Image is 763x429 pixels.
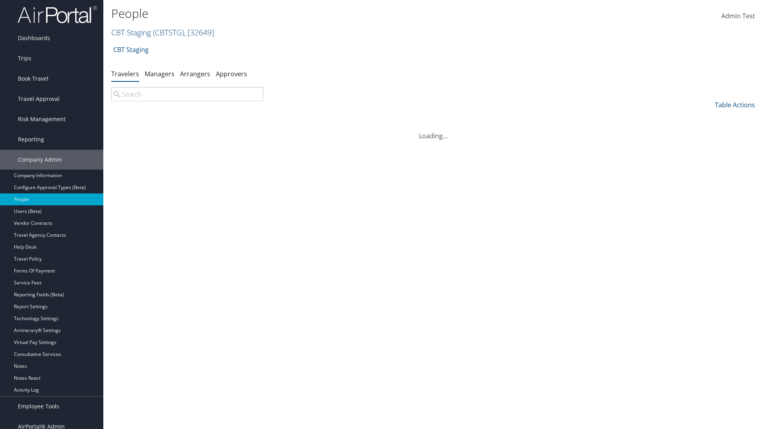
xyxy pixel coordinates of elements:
input: Search [111,87,263,101]
a: Table Actions [715,100,755,109]
div: Loading... [111,122,755,141]
span: Book Travel [18,69,48,89]
span: Company Admin [18,150,62,170]
h1: People [111,5,540,22]
a: Approvers [216,70,247,78]
span: Travel Approval [18,89,60,109]
img: airportal-logo.png [17,5,97,24]
a: Admin Test [721,4,755,29]
a: CBT Staging [113,42,149,58]
span: Employee Tools [18,396,59,416]
span: Admin Test [721,12,755,20]
a: Managers [145,70,174,78]
span: ( CBTSTG ) [153,27,184,38]
a: Travelers [111,70,139,78]
span: , [ 32649 ] [184,27,214,38]
span: Risk Management [18,109,66,129]
span: Trips [18,48,31,68]
span: Dashboards [18,28,50,48]
span: Reporting [18,129,44,149]
a: CBT Staging [111,27,214,38]
a: Arrangers [180,70,210,78]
